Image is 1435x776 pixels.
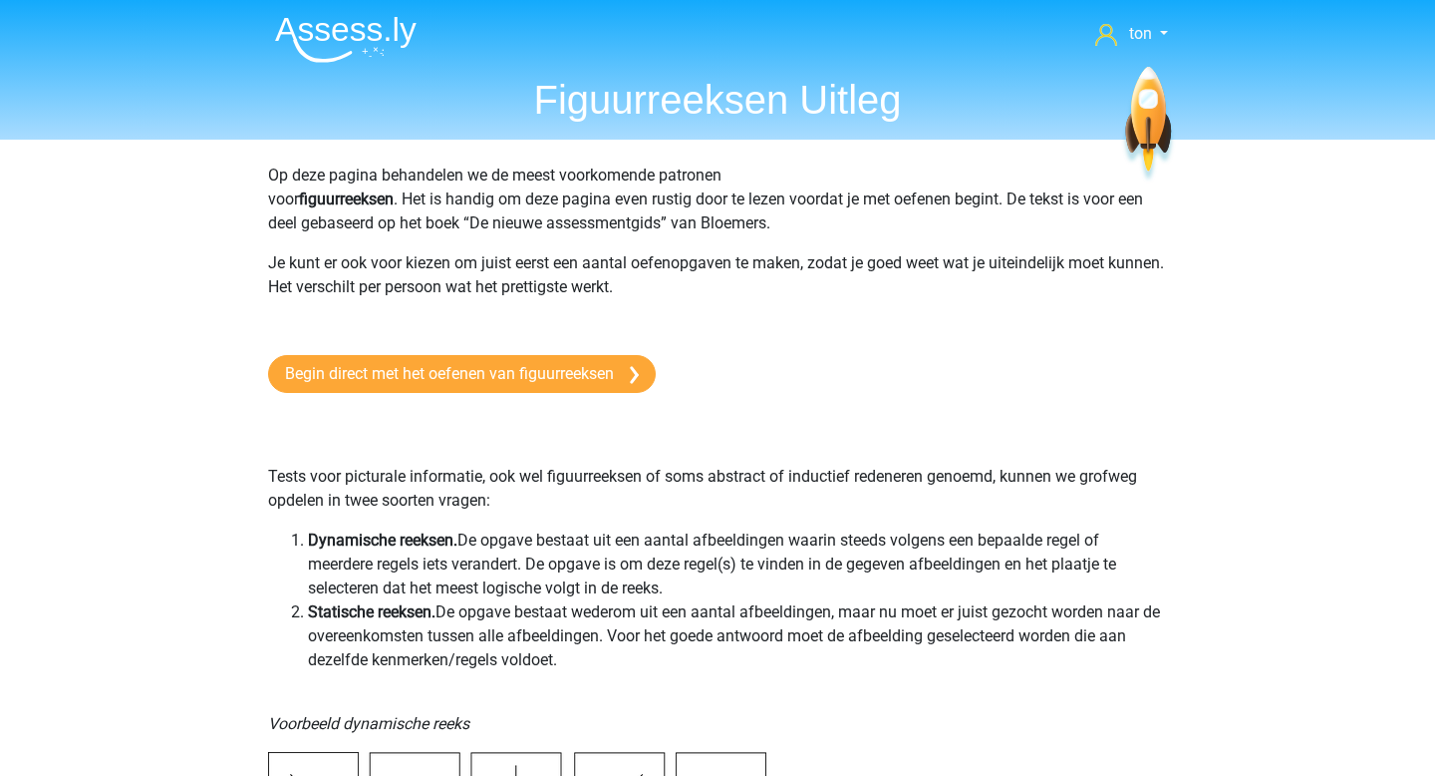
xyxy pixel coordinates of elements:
li: De opgave bestaat wederom uit een aantal afbeeldingen, maar nu moet er juist gezocht worden naar ... [308,600,1167,672]
p: Op deze pagina behandelen we de meest voorkomende patronen voor . Het is handig om deze pagina ev... [268,164,1167,235]
i: Voorbeeld dynamische reeks [268,714,469,733]
b: Statische reeksen. [308,602,435,621]
img: Assessly [275,16,417,63]
img: spaceship.7d73109d6933.svg [1121,67,1176,184]
b: figuurreeksen [299,190,394,208]
span: ton [1129,24,1152,43]
a: Begin direct met het oefenen van figuurreeksen [268,355,656,393]
p: Tests voor picturale informatie, ook wel figuurreeksen of soms abstract of inductief redeneren ge... [268,417,1167,513]
li: De opgave bestaat uit een aantal afbeeldingen waarin steeds volgens een bepaalde regel of meerder... [308,529,1167,600]
b: Dynamische reeksen. [308,531,457,550]
h1: Figuurreeksen Uitleg [259,76,1176,124]
p: Je kunt er ook voor kiezen om juist eerst een aantal oefenopgaven te maken, zodat je goed weet wa... [268,251,1167,323]
img: arrow-right.e5bd35279c78.svg [630,366,639,384]
a: ton [1087,22,1176,46]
